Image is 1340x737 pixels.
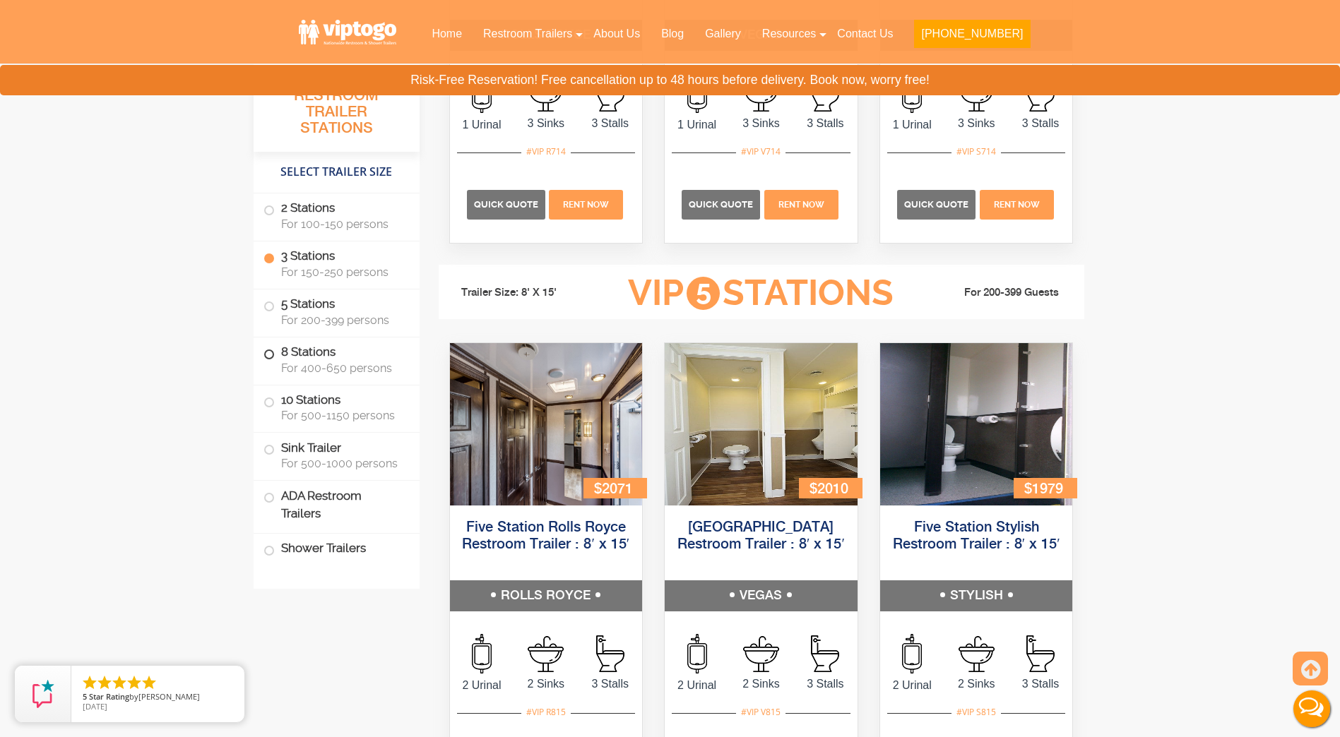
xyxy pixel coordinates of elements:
div: #VIP R815 [521,703,571,721]
img: an icon of Stall [811,635,839,672]
label: 5 Stations [263,289,410,333]
span: 2 Sinks [944,676,1009,693]
div: #VIP S815 [951,703,1001,721]
li:  [141,674,158,691]
a: Home [421,18,473,49]
img: an icon of urinal [902,634,922,673]
a: About Us [583,18,651,49]
img: Full view of five station restroom trailer with two separate doors for men and women [665,343,858,505]
label: 10 Stations [263,385,410,429]
div: #VIP S714 [951,143,1001,161]
a: [GEOGRAPHIC_DATA] Restroom Trailer : 8′ x 15′ [677,520,845,552]
label: 8 Stations [263,337,410,381]
span: For 100-150 persons [281,217,403,231]
button: Live Chat [1283,681,1340,737]
a: Five Station Stylish Restroom Trailer : 8′ x 15′ [893,520,1060,552]
span: 2 Sinks [729,676,793,693]
div: #VIP V714 [736,143,785,161]
a: Restroom Trailers [473,18,583,49]
a: Gallery [694,18,752,49]
li:  [96,674,113,691]
span: 3 Sinks [944,115,1009,132]
a: Resources [752,18,826,49]
img: an icon of urinal [472,634,492,673]
a: Quick Quote [682,198,762,210]
a: Rent Now [547,198,625,210]
span: For 400-650 persons [281,361,403,375]
span: [DATE] [83,701,107,712]
img: Full view of five station restroom trailer with two separate doors for men and women [450,343,643,505]
span: 1 Urinal [880,116,944,133]
span: 3 Stalls [793,676,858,693]
div: #VIP R714 [521,143,571,161]
li:  [81,674,98,691]
img: Full view of five station restroom trailer with two separate doors for men and women [880,343,1073,505]
li:  [126,674,143,691]
span: 5 [687,277,720,310]
a: Rent Now [762,198,840,210]
li:  [111,674,128,691]
span: 1 Urinal [450,116,514,133]
span: 3 Stalls [793,115,858,132]
span: Rent Now [778,200,824,210]
a: Blog [651,18,694,49]
span: 3 Sinks [514,115,578,132]
a: Quick Quote [897,198,978,210]
span: Rent Now [563,200,609,210]
label: Sink Trailer [263,433,410,477]
h4: Select Trailer Size [254,159,420,186]
img: Review Rating [29,680,57,708]
span: Star Rating [89,691,129,702]
span: 3 Stalls [1009,676,1073,693]
span: by [83,693,233,702]
h5: STYLISH [880,580,1073,611]
div: $2010 [799,478,862,498]
span: For 500-1000 persons [281,457,403,470]
span: 2 Urinal [880,677,944,694]
span: 3 Stalls [578,115,642,132]
a: Contact Us [826,18,903,49]
a: [PHONE_NUMBER] [903,18,1040,56]
img: an icon of Stall [596,635,624,672]
label: 2 Stations [263,193,410,237]
img: an icon of sink [743,636,779,672]
a: Five Station Rolls Royce Restroom Trailer : 8′ x 15′ [462,520,629,552]
h5: ROLLS ROYCE [450,580,643,611]
img: an icon of sink [959,636,995,672]
div: #VIP V815 [736,703,785,721]
span: 3 Stalls [1009,115,1073,132]
label: ADA Restroom Trailers [263,481,410,529]
li: Trailer Size: 8' X 15' [449,272,607,314]
span: [PERSON_NAME] [138,691,200,702]
span: For 150-250 persons [281,265,403,279]
span: Quick Quote [474,199,538,210]
img: an icon of sink [528,636,564,672]
li: For 200-399 Guests [916,284,1074,301]
h3: VIP Stations [606,274,915,313]
h3: All Portable Restroom Trailer Stations [254,67,420,152]
span: 2 Urinal [450,677,514,694]
button: [PHONE_NUMBER] [914,20,1030,48]
a: Rent Now [978,198,1055,210]
span: Quick Quote [689,199,753,210]
div: $1979 [1014,478,1077,498]
img: an icon of Stall [1026,635,1055,672]
span: 5 [83,691,87,702]
span: 3 Sinks [729,115,793,132]
span: Rent Now [994,200,1040,210]
span: 3 Stalls [578,676,642,693]
h5: VEGAS [665,580,858,611]
label: 3 Stations [263,241,410,285]
span: For 200-399 persons [281,313,403,327]
span: 1 Urinal [665,116,729,133]
span: Quick Quote [904,199,968,210]
span: 2 Urinal [665,677,729,694]
label: Shower Trailers [263,534,410,564]
a: Quick Quote [467,198,547,210]
span: For 500-1150 persons [281,409,403,422]
span: 2 Sinks [514,676,578,693]
div: $2071 [583,478,647,498]
img: an icon of urinal [687,634,707,673]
